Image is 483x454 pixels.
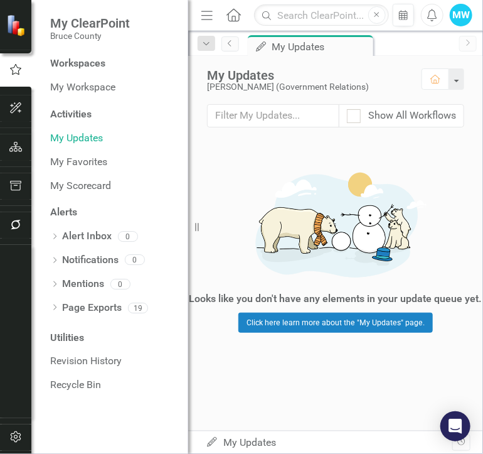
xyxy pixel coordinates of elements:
[50,107,176,122] div: Activities
[188,159,483,289] img: Getting started
[50,16,130,31] span: My ClearPoint
[50,131,176,146] a: My Updates
[110,279,130,289] div: 0
[238,313,433,333] a: Click here learn more about the "My Updates" page.
[62,253,119,268] a: Notifications
[254,4,388,26] input: Search ClearPoint...
[206,436,452,450] div: My Updates
[450,4,472,26] button: MW
[62,301,122,315] a: Page Exports
[50,31,130,41] small: Bruce County
[50,179,176,193] a: My Scorecard
[272,39,370,55] div: My Updates
[62,277,104,291] a: Mentions
[125,255,145,266] div: 0
[207,104,339,127] input: Filter My Updates...
[189,292,482,306] div: Looks like you don't have any elements in your update queue yet.
[50,57,105,71] div: Workspaces
[50,354,176,369] a: Revision History
[118,231,138,242] div: 0
[368,109,456,123] div: Show All Workflows
[50,80,176,95] a: My Workspace
[440,411,470,441] div: Open Intercom Messenger
[50,378,176,392] a: Recycle Bin
[50,155,176,170] a: My Favorites
[207,82,409,92] div: [PERSON_NAME] (Government Relations)
[207,68,409,82] div: My Updates
[128,303,148,313] div: 19
[50,331,176,345] div: Utilities
[50,205,176,220] div: Alerts
[62,229,112,244] a: Alert Inbox
[6,14,28,36] img: ClearPoint Strategy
